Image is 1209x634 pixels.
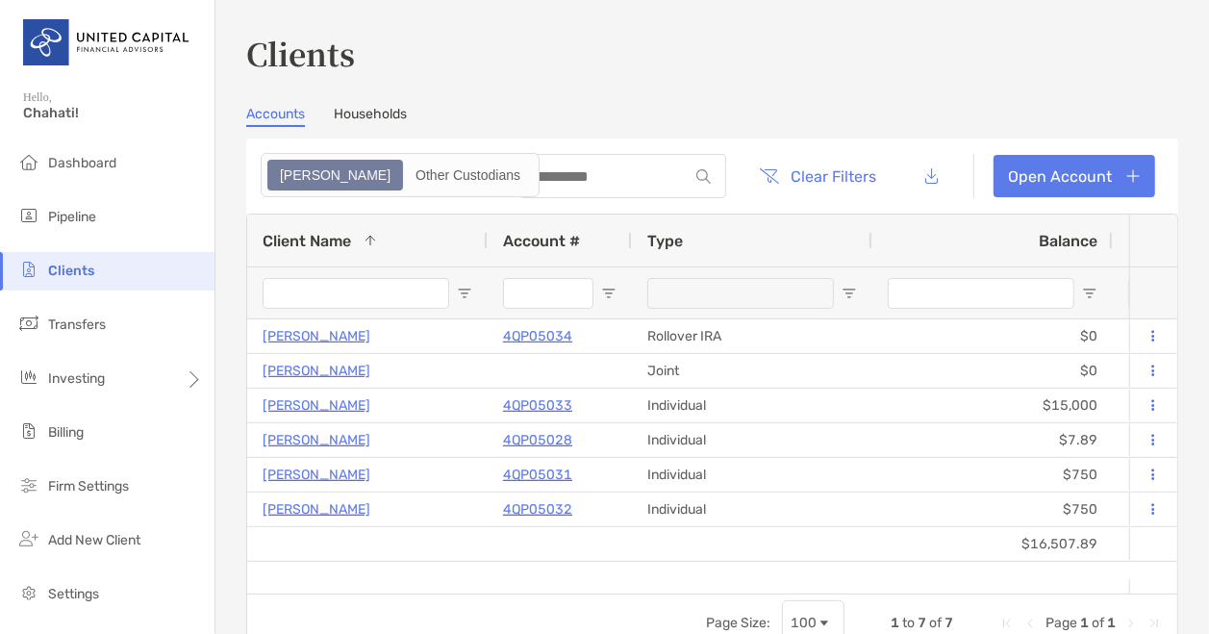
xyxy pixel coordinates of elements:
[503,232,580,250] span: Account #
[48,370,105,387] span: Investing
[263,278,449,309] input: Client Name Filter Input
[945,615,953,631] span: 7
[872,527,1113,561] div: $16,507.89
[263,393,370,418] a: [PERSON_NAME]
[872,319,1113,353] div: $0
[872,493,1113,526] div: $750
[872,423,1113,457] div: $7.89
[1045,615,1077,631] span: Page
[263,497,370,521] a: [PERSON_NAME]
[791,615,817,631] div: 100
[48,209,96,225] span: Pipeline
[632,354,872,388] div: Joint
[17,258,40,281] img: clients icon
[246,31,1178,75] h3: Clients
[503,393,572,418] a: 4QP05033
[503,428,572,452] a: 4QP05028
[48,532,140,548] span: Add New Client
[17,419,40,443] img: billing icon
[263,428,370,452] a: [PERSON_NAME]
[263,324,370,348] a: [PERSON_NAME]
[1082,286,1097,301] button: Open Filter Menu
[246,106,305,127] a: Accounts
[48,586,99,602] span: Settings
[632,423,872,457] div: Individual
[17,312,40,335] img: transfers icon
[918,615,926,631] span: 7
[334,106,407,127] a: Households
[745,155,892,197] button: Clear Filters
[994,155,1155,197] a: Open Account
[503,324,572,348] a: 4QP05034
[632,389,872,422] div: Individual
[1092,615,1104,631] span: of
[842,286,857,301] button: Open Filter Menu
[48,317,106,333] span: Transfers
[48,478,129,495] span: Firm Settings
[17,581,40,604] img: settings icon
[263,359,370,383] a: [PERSON_NAME]
[872,458,1113,492] div: $750
[503,497,572,521] a: 4QP05032
[888,278,1074,309] input: Balance Filter Input
[405,162,531,189] div: Other Custodians
[647,232,683,250] span: Type
[48,263,94,279] span: Clients
[929,615,942,631] span: of
[902,615,915,631] span: to
[872,389,1113,422] div: $15,000
[1123,616,1139,631] div: Next Page
[503,278,593,309] input: Account # Filter Input
[891,615,899,631] span: 1
[601,286,617,301] button: Open Filter Menu
[872,354,1113,388] div: $0
[17,527,40,550] img: add_new_client icon
[263,232,351,250] span: Client Name
[17,473,40,496] img: firm-settings icon
[706,615,770,631] div: Page Size:
[48,424,84,441] span: Billing
[632,319,872,353] div: Rollover IRA
[269,162,401,189] div: Zoe
[17,150,40,173] img: dashboard icon
[632,493,872,526] div: Individual
[1039,232,1097,250] span: Balance
[263,463,370,487] a: [PERSON_NAME]
[1107,615,1116,631] span: 1
[23,105,203,121] span: Chahati!
[17,366,40,389] img: investing icon
[261,153,540,197] div: segmented control
[1022,616,1038,631] div: Previous Page
[696,169,711,184] img: input icon
[1146,616,1162,631] div: Last Page
[503,463,572,487] a: 4QP05031
[457,286,472,301] button: Open Filter Menu
[48,155,116,171] span: Dashboard
[23,8,191,77] img: United Capital Logo
[632,458,872,492] div: Individual
[1080,615,1089,631] span: 1
[999,616,1015,631] div: First Page
[17,204,40,227] img: pipeline icon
